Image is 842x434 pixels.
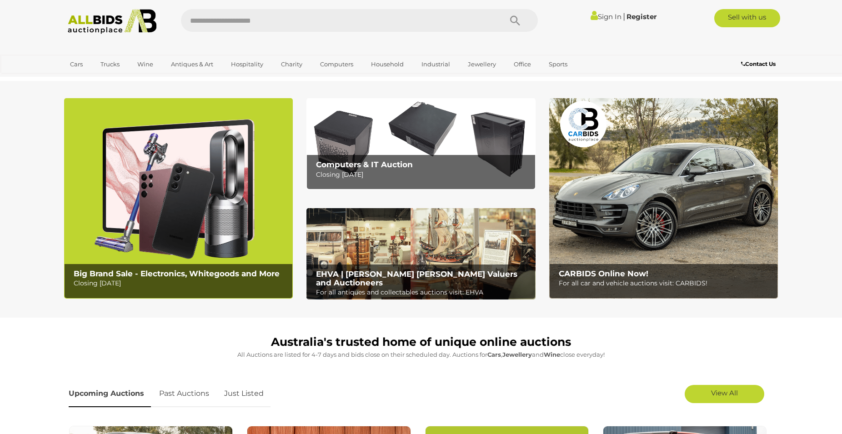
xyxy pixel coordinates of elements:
strong: Wine [544,351,560,358]
a: Just Listed [217,380,271,407]
a: Household [365,57,410,72]
img: CARBIDS Online Now! [549,98,778,299]
a: Antiques & Art [165,57,219,72]
strong: Cars [487,351,501,358]
p: Closing [DATE] [316,169,530,180]
span: View All [711,389,738,397]
p: For all car and vehicle auctions visit: CARBIDS! [559,278,773,289]
strong: Jewellery [502,351,532,358]
b: Big Brand Sale - Electronics, Whitegoods and More [74,269,280,278]
img: Allbids.com.au [63,9,161,34]
a: Industrial [416,57,456,72]
p: All Auctions are listed for 4-7 days and bids close on their scheduled day. Auctions for , and cl... [69,349,773,360]
img: Computers & IT Auction [306,98,535,190]
button: Search [492,9,538,32]
a: View All [685,385,764,403]
a: Contact Us [741,59,778,69]
span: | [623,11,625,21]
b: EHVA | [PERSON_NAME] [PERSON_NAME] Valuers and Auctioneers [316,269,517,287]
a: Cars [64,57,89,72]
a: Charity [275,57,308,72]
h1: Australia's trusted home of unique online auctions [69,336,773,349]
a: Upcoming Auctions [69,380,151,407]
a: Sports [543,57,573,72]
b: CARBIDS Online Now! [559,269,648,278]
a: Hospitality [225,57,269,72]
img: Big Brand Sale - Electronics, Whitegoods and More [64,98,293,299]
a: Big Brand Sale - Electronics, Whitegoods and More Big Brand Sale - Electronics, Whitegoods and Mo... [64,98,293,299]
a: Trucks [95,57,125,72]
a: Sign In [591,12,621,21]
p: For all antiques and collectables auctions visit: EHVA [316,287,530,298]
a: Computers [314,57,359,72]
b: Computers & IT Auction [316,160,413,169]
a: Wine [131,57,159,72]
b: Contact Us [741,60,776,67]
a: EHVA | Evans Hastings Valuers and Auctioneers EHVA | [PERSON_NAME] [PERSON_NAME] Valuers and Auct... [306,208,535,300]
a: Office [508,57,537,72]
a: [GEOGRAPHIC_DATA] [64,72,140,87]
a: Computers & IT Auction Computers & IT Auction Closing [DATE] [306,98,535,190]
a: Jewellery [462,57,502,72]
a: Sell with us [714,9,780,27]
img: EHVA | Evans Hastings Valuers and Auctioneers [306,208,535,300]
a: CARBIDS Online Now! CARBIDS Online Now! For all car and vehicle auctions visit: CARBIDS! [549,98,778,299]
a: Register [626,12,657,21]
a: Past Auctions [152,380,216,407]
p: Closing [DATE] [74,278,288,289]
